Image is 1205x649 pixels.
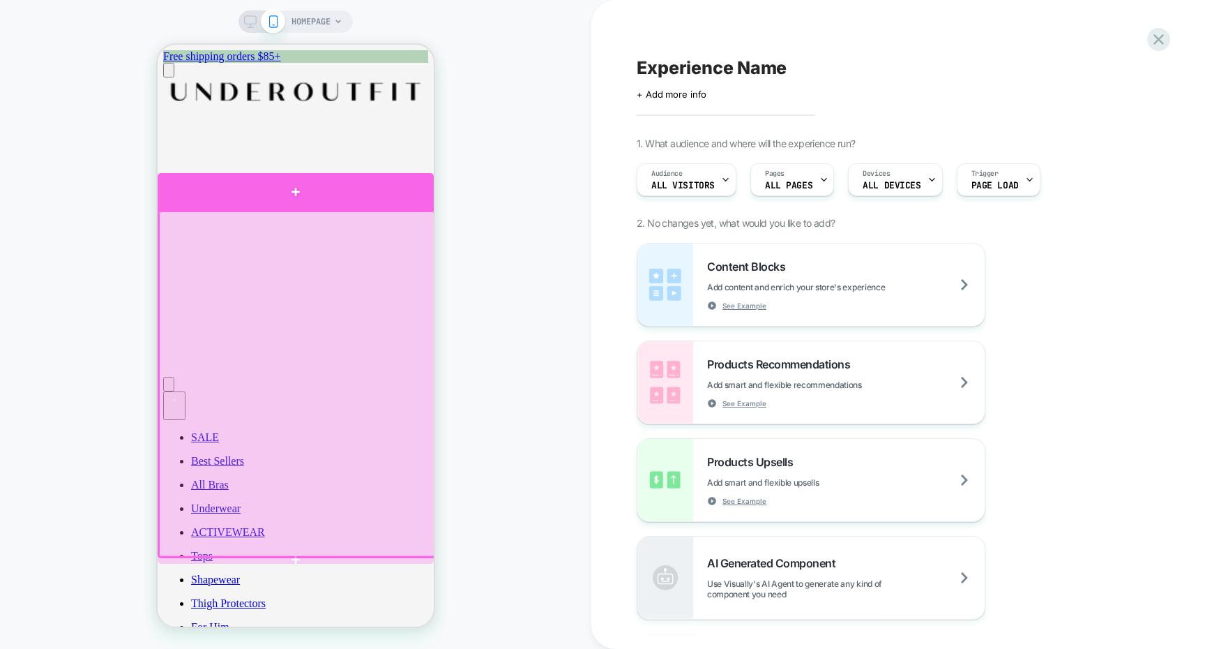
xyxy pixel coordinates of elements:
span: Pages [765,169,785,179]
div: 1 / 1 [6,6,282,18]
span: Audience [651,169,683,179]
span: Add smart and flexible upsells [707,477,888,488]
span: See Example [722,301,766,311]
span: 2. No changes yet, what would you like to add? [637,217,835,229]
span: Experience Name [637,57,787,78]
span: Products Recommendations [707,357,857,371]
span: Use Visually's AI Agent to generate any kind of component you need [707,579,985,599]
span: All Visitors [651,181,715,191]
a: Go to homepage [6,52,271,64]
a: For Him [33,576,271,589]
span: Devices [863,169,890,179]
span: Add smart and flexible recommendations [707,380,932,390]
span: + Add more info [637,89,706,100]
span: 1. What audience and where will the experience run? [637,137,855,149]
span: Products Upsells [707,455,800,469]
button: Open menu [6,18,17,33]
span: See Example [722,496,766,506]
a: Shapewear [33,529,271,542]
span: AI Generated Component [707,556,842,570]
span: ALL PAGES [765,181,812,191]
span: Add content and enrich your store's experience [707,282,955,292]
a: Thigh Protectors [33,553,271,565]
span: Content Blocks [707,260,792,274]
span: See Example [722,398,766,408]
img: Logo [6,33,271,61]
a: Free shipping orders $85+ [6,6,123,17]
span: Trigger [971,169,999,179]
span: HOMEPAGE [291,10,331,33]
span: Page Load [971,181,1019,191]
span: ALL DEVICES [863,181,920,191]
